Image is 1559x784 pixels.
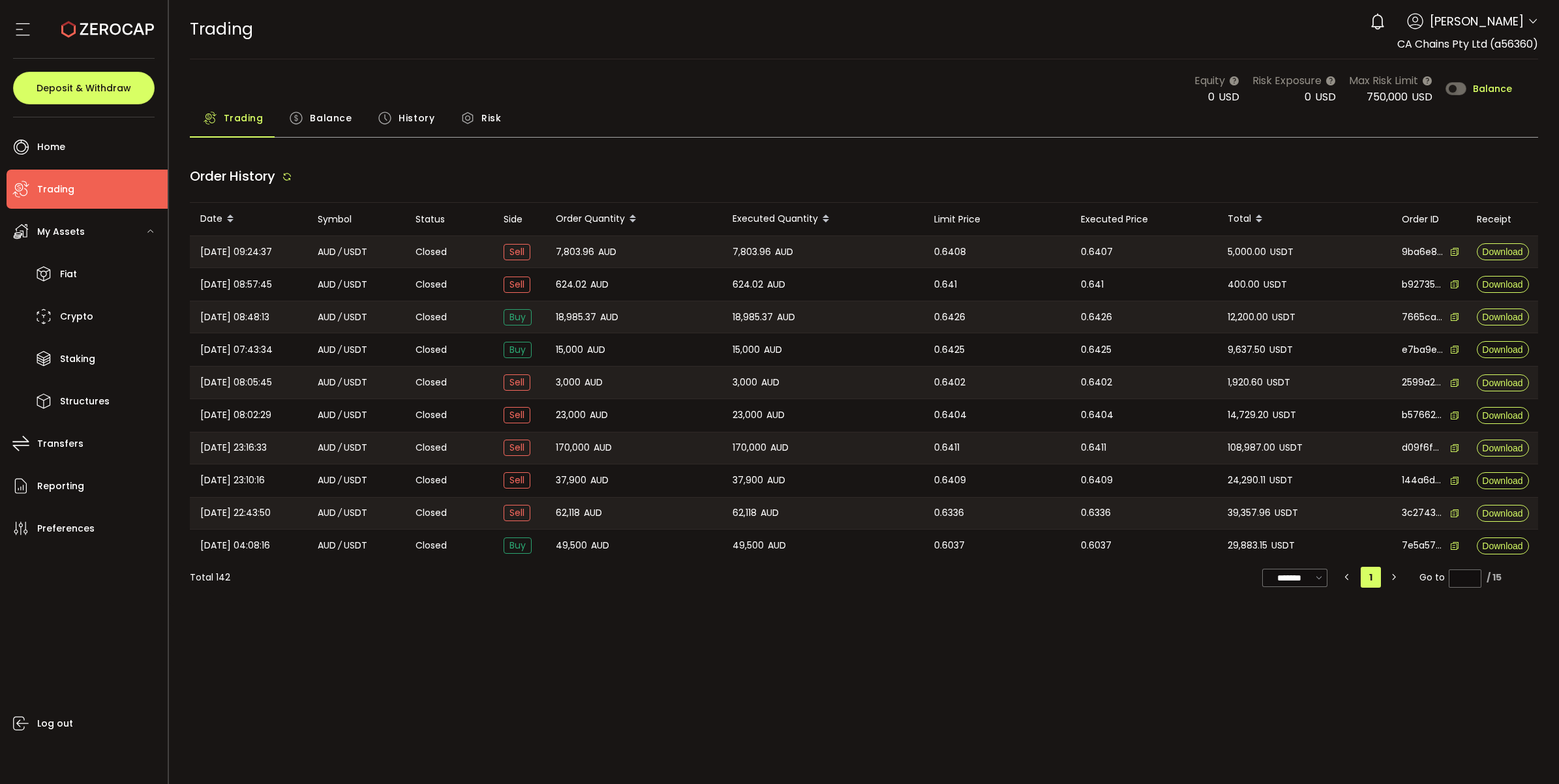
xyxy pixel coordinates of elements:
[190,208,307,230] div: Date
[338,245,342,260] em: /
[318,538,336,553] span: AUD
[37,138,65,157] span: Home
[338,310,342,325] em: /
[60,392,110,411] span: Structures
[1402,408,1444,422] span: b5766201-d92d-4d89-b14b-a914763fe8c4
[1228,473,1265,488] span: 24,290.11
[1271,538,1295,553] span: USDT
[1477,407,1529,424] button: Download
[344,440,367,455] span: USDT
[344,505,367,520] span: USDT
[1402,278,1444,292] span: b9273550-9ec8-42ab-b440-debceb6bf362
[590,277,609,292] span: AUD
[733,342,760,357] span: 15,000
[1477,341,1529,358] button: Download
[1315,89,1336,104] span: USD
[1477,472,1529,489] button: Download
[1477,243,1529,260] button: Download
[1482,312,1522,322] span: Download
[1402,376,1444,389] span: 2599a2f9-d739-4166-9349-f3a110e7aa98
[934,310,965,325] span: 0.6426
[1482,476,1522,485] span: Download
[1482,247,1522,256] span: Download
[60,350,95,369] span: Staking
[1477,537,1529,554] button: Download
[60,265,77,284] span: Fiat
[310,105,352,131] span: Balance
[1081,245,1113,260] span: 0.6407
[344,245,367,260] span: USDT
[556,310,596,325] span: 18,985.37
[556,440,590,455] span: 170,000
[60,307,93,326] span: Crypto
[733,310,773,325] span: 18,985.37
[587,342,605,357] span: AUD
[1477,440,1529,457] button: Download
[200,245,272,260] span: [DATE] 09:24:37
[1081,277,1104,292] span: 0.641
[338,440,342,455] em: /
[1273,408,1296,423] span: USDT
[733,473,763,488] span: 37,900
[1264,277,1287,292] span: USDT
[338,277,342,292] em: /
[1482,541,1522,550] span: Download
[770,440,789,455] span: AUD
[934,538,965,553] span: 0.6037
[416,310,447,324] span: Closed
[584,505,602,520] span: AUD
[1402,310,1444,324] span: 7665ca89-7554-493f-af95-32222863dfaa
[416,441,447,455] span: Closed
[1081,310,1112,325] span: 0.6426
[590,473,609,488] span: AUD
[1081,408,1113,423] span: 0.6404
[761,375,779,390] span: AUD
[775,245,793,260] span: AUD
[1391,212,1466,227] div: Order ID
[934,440,960,455] span: 0.6411
[493,212,545,227] div: Side
[190,18,253,40] span: Trading
[1477,309,1529,325] button: Download
[344,342,367,357] span: USDT
[416,278,447,292] span: Closed
[556,245,594,260] span: 7,803.96
[200,277,272,292] span: [DATE] 08:57:45
[481,105,501,131] span: Risk
[1217,208,1391,230] div: Total
[399,105,434,131] span: History
[416,376,447,389] span: Closed
[344,408,367,423] span: USDT
[767,473,785,488] span: AUD
[1081,505,1111,520] span: 0.6336
[1267,375,1290,390] span: USDT
[1208,89,1215,104] span: 0
[556,277,586,292] span: 624.02
[1081,375,1112,390] span: 0.6402
[416,506,447,520] span: Closed
[504,342,532,358] span: Buy
[1402,441,1444,455] span: d09f6fb3-8af7-4064-b7c5-8d9f3d3ecfc8
[37,434,83,453] span: Transfers
[777,310,795,325] span: AUD
[338,538,342,553] em: /
[416,474,447,487] span: Closed
[766,408,785,423] span: AUD
[934,342,965,357] span: 0.6425
[13,72,155,104] button: Deposit & Withdraw
[504,472,530,489] span: Sell
[545,208,722,230] div: Order Quantity
[318,310,336,325] span: AUD
[1228,538,1267,553] span: 29,883.15
[200,408,271,423] span: [DATE] 08:02:29
[37,477,84,496] span: Reporting
[1228,408,1269,423] span: 14,729.20
[318,473,336,488] span: AUD
[767,277,785,292] span: AUD
[591,538,609,553] span: AUD
[504,505,530,521] span: Sell
[1228,277,1260,292] span: 400.00
[934,277,957,292] span: 0.641
[504,440,530,456] span: Sell
[934,375,965,390] span: 0.6402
